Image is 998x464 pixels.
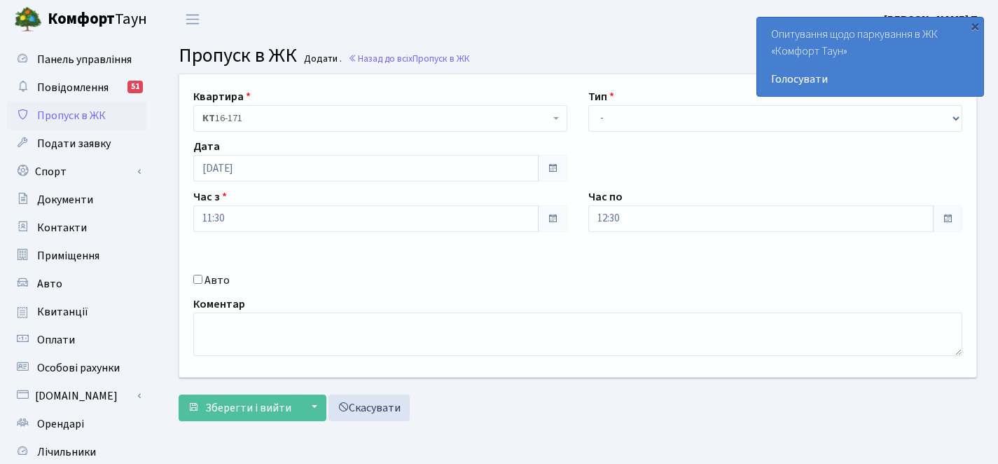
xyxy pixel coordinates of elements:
a: Орендарі [7,410,147,438]
span: Авто [37,276,62,292]
b: Комфорт [48,8,115,30]
div: × [968,19,982,33]
a: Пропуск в ЖК [7,102,147,130]
a: Повідомлення51 [7,74,147,102]
a: Подати заявку [7,130,147,158]
span: Повідомлення [37,80,109,95]
span: Лічильники [37,444,96,460]
a: Скасувати [328,395,410,421]
b: [PERSON_NAME] П. [884,12,981,27]
a: Авто [7,270,147,298]
span: Зберегти і вийти [205,400,291,416]
span: Орендарі [37,416,84,432]
a: Панель управління [7,46,147,74]
a: Контакти [7,214,147,242]
label: Коментар [193,296,245,313]
span: Панель управління [37,52,132,67]
a: Документи [7,186,147,214]
small: Додати . [301,53,342,65]
a: Оплати [7,326,147,354]
label: Час з [193,189,227,205]
span: <b>КТ</b>&nbsp;&nbsp;&nbsp;&nbsp;16-171 [202,111,550,125]
div: Опитування щодо паркування в ЖК «Комфорт Таун» [757,18,983,96]
span: Пропуск в ЖК [413,52,470,65]
span: Документи [37,192,93,207]
a: [DOMAIN_NAME] [7,382,147,410]
span: Квитанції [37,304,88,320]
span: Таун [48,8,147,32]
span: Особові рахунки [37,360,120,376]
span: Пропуск в ЖК [179,41,297,69]
b: КТ [202,111,215,125]
span: Контакти [37,220,87,236]
a: Назад до всіхПропуск в ЖК [348,52,470,65]
label: Квартира [193,88,251,105]
label: Тип [588,88,614,105]
span: Подати заявку [37,136,111,151]
div: 51 [127,81,143,93]
a: Особові рахунки [7,354,147,382]
img: logo.png [14,6,42,34]
button: Зберегти і вийти [179,395,300,421]
a: Спорт [7,158,147,186]
a: Голосувати [771,71,969,88]
a: [PERSON_NAME] П. [884,11,981,28]
span: <b>КТ</b>&nbsp;&nbsp;&nbsp;&nbsp;16-171 [193,105,567,132]
a: Приміщення [7,242,147,270]
label: Дата [193,138,220,155]
label: Час по [588,189,623,205]
span: Оплати [37,332,75,348]
span: Пропуск в ЖК [37,108,106,123]
button: Переключити навігацію [175,8,210,31]
a: Квитанції [7,298,147,326]
span: Приміщення [37,248,99,264]
label: Авто [205,272,230,289]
